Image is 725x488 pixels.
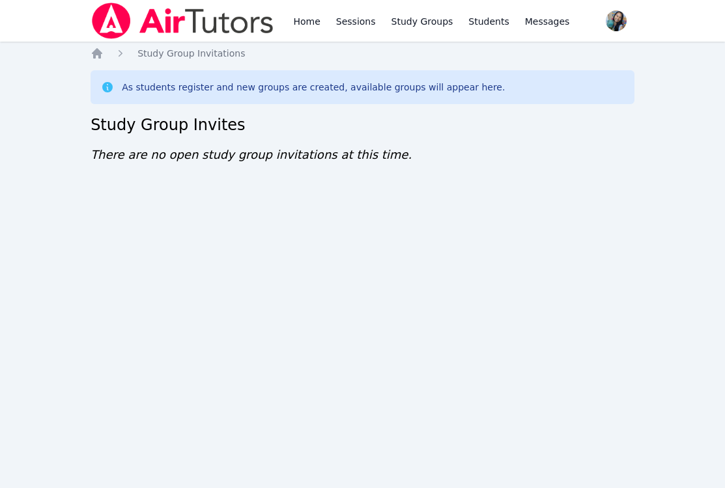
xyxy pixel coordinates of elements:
[525,15,570,28] span: Messages
[137,47,245,60] a: Study Group Invitations
[122,81,505,94] div: As students register and new groups are created, available groups will appear here.
[91,3,275,39] img: Air Tutors
[91,148,412,161] span: There are no open study group invitations at this time.
[91,47,634,60] nav: Breadcrumb
[91,115,634,135] h2: Study Group Invites
[137,48,245,59] span: Study Group Invitations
